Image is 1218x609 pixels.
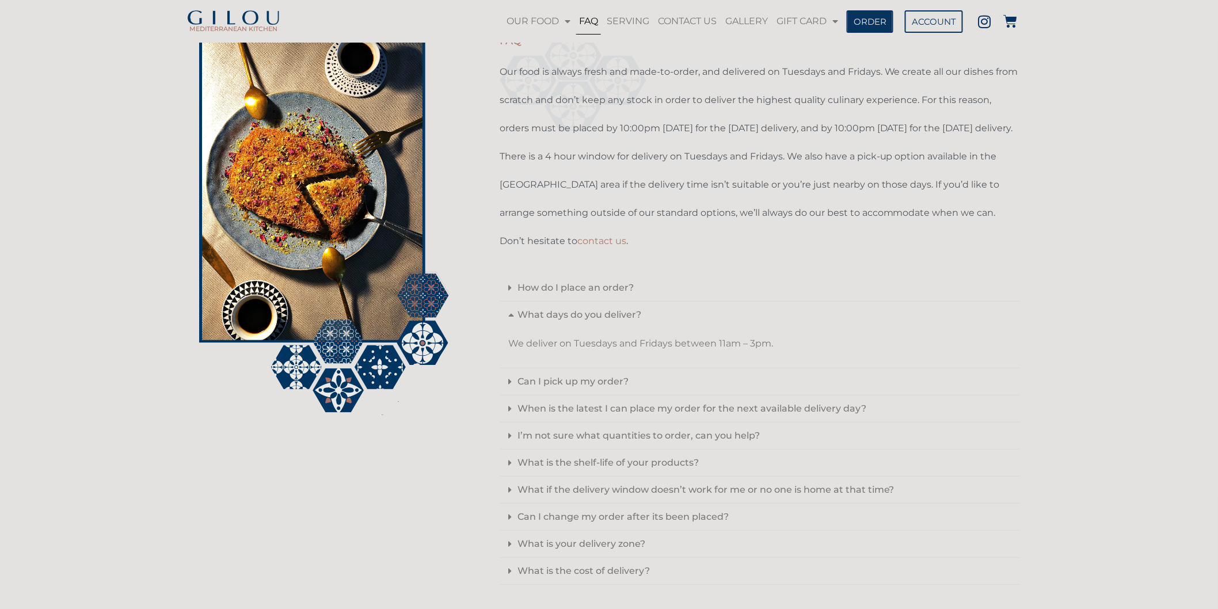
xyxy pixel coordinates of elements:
[183,26,459,419] img: FAQ
[854,17,886,26] span: ORDER
[500,368,1021,395] div: Can I pick up my order?
[500,531,1021,558] div: What is your delivery zone?
[576,8,601,35] a: FAQ
[500,275,1021,302] div: How do I place an order?
[517,511,729,522] a: Can I change my order after its been placed?
[517,376,629,387] a: Can I pick up my order?
[722,8,771,35] a: GALLERY
[517,282,634,293] a: How do I place an order?
[500,36,1021,46] h3: FAQ
[517,430,760,441] a: I’m not sure what quantities to order, can you help?
[912,17,956,26] span: ACCOUNT
[503,8,842,35] nav: Menu
[500,328,1021,368] div: What days do you deliver?
[517,484,895,495] a: What if the delivery window doesn’t work for me or no one is home at that time?
[847,10,893,33] a: ORDER
[500,477,1021,504] div: What if the delivery window doesn’t work for me or no one is home at that time?
[774,8,841,35] a: GIFT CARD
[500,302,1021,328] div: What days do you deliver?
[500,58,1021,255] p: Our food is always fresh and made-to-order, and delivered on Tuesdays and Fridays. We create all ...
[500,558,1021,585] div: What is the cost of delivery?
[500,423,1021,450] div: I’m not sure what quantities to order, can you help?
[517,538,645,549] a: What is your delivery zone?
[508,337,1012,351] p: We deliver on Tuesdays and Fridays between 11am – 3pm.
[517,457,699,468] a: What is the shelf-life of your products?
[504,8,573,35] a: OUR FOOD
[183,26,284,32] h2: MEDITERRANEAN KITCHEN
[655,8,720,35] a: CONTACT US
[577,235,626,246] a: contact us
[500,395,1021,423] div: When is the latest I can place my order for the next available delivery day?
[604,8,652,35] a: SERVING
[500,450,1021,477] div: What is the shelf-life of your products?
[186,10,281,26] img: Gilou Logo
[517,565,650,576] a: What is the cost of delivery?
[517,403,866,414] a: When is the latest I can place my order for the next available delivery day?
[517,309,641,320] a: What days do you deliver?
[905,10,963,33] a: ACCOUNT
[500,504,1021,531] div: Can I change my order after its been placed?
